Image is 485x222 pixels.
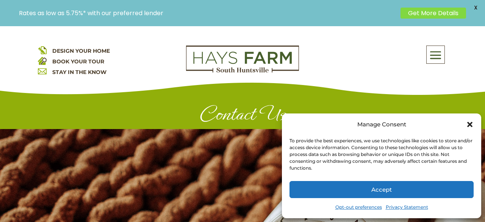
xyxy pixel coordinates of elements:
[52,58,104,65] a: BOOK YOUR TOUR
[19,9,397,17] p: Rates as low as 5.75%* with our preferred lender
[52,47,110,54] a: DESIGN YOUR HOME
[48,103,436,129] h1: Contact Us
[470,2,481,13] span: X
[186,68,299,74] a: hays farm homes huntsville development
[466,121,474,128] div: Close dialog
[52,69,106,76] a: STAY IN THE KNOW
[401,8,466,19] a: Get More Details
[38,56,47,65] img: book your home tour
[289,181,474,198] button: Accept
[357,119,406,130] div: Manage Consent
[38,46,47,54] img: design your home
[289,137,473,172] div: To provide the best experiences, we use technologies like cookies to store and/or access device i...
[186,46,299,73] img: Logo
[335,202,382,213] a: Opt-out preferences
[386,202,428,213] a: Privacy Statement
